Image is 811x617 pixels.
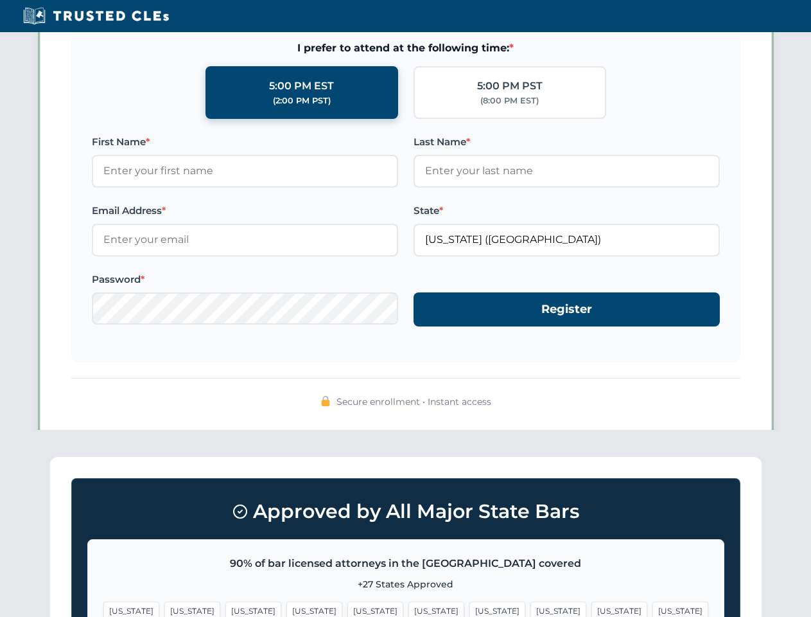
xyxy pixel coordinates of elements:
[92,224,398,256] input: Enter your email
[19,6,173,26] img: Trusted CLEs
[414,155,720,187] input: Enter your last name
[477,78,543,94] div: 5:00 PM PST
[414,134,720,150] label: Last Name
[92,40,720,57] span: I prefer to attend at the following time:
[273,94,331,107] div: (2:00 PM PST)
[103,577,708,591] p: +27 States Approved
[87,494,724,529] h3: Approved by All Major State Bars
[414,292,720,326] button: Register
[414,224,720,256] input: Florida (FL)
[480,94,539,107] div: (8:00 PM EST)
[103,555,708,572] p: 90% of bar licensed attorneys in the [GEOGRAPHIC_DATA] covered
[336,395,491,409] span: Secure enrollment • Instant access
[92,272,398,287] label: Password
[269,78,334,94] div: 5:00 PM EST
[92,134,398,150] label: First Name
[414,203,720,219] label: State
[92,155,398,187] input: Enter your first name
[92,203,398,219] label: Email Address
[320,396,331,406] img: 🔒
